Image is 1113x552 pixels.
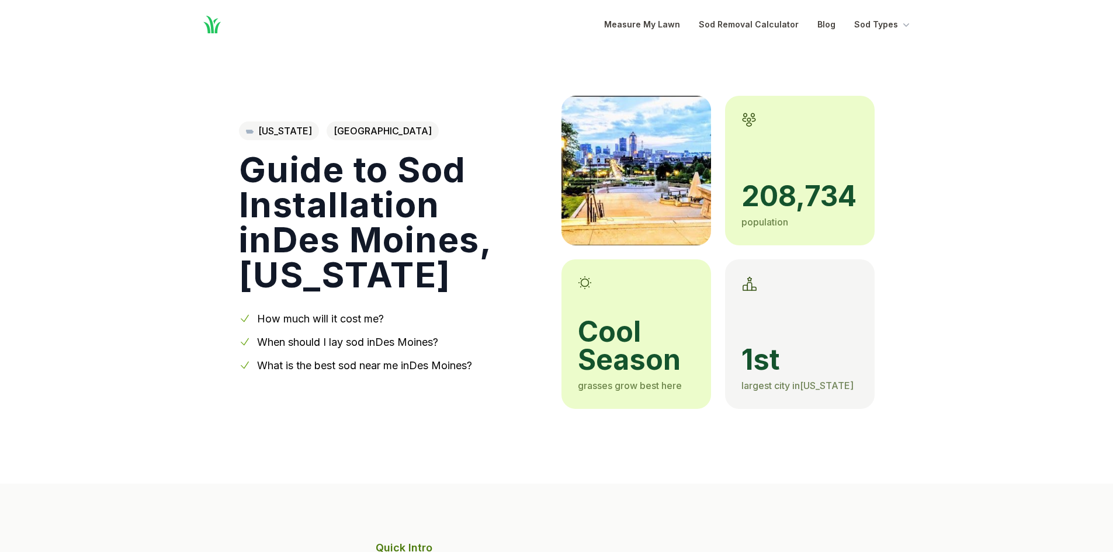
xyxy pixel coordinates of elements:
[246,129,254,133] img: Iowa state outline
[817,18,835,32] a: Blog
[578,380,682,391] span: grasses grow best here
[561,96,711,245] img: A picture of Des Moines
[239,121,319,140] a: [US_STATE]
[741,216,788,228] span: population
[257,313,384,325] a: How much will it cost me?
[257,359,472,372] a: What is the best sod near me inDes Moines?
[741,182,858,210] span: 208,734
[699,18,799,32] a: Sod Removal Calculator
[327,121,439,140] span: [GEOGRAPHIC_DATA]
[578,318,695,374] span: cool season
[854,18,912,32] button: Sod Types
[239,152,543,292] h1: Guide to Sod Installation in Des Moines , [US_STATE]
[257,336,438,348] a: When should I lay sod inDes Moines?
[604,18,680,32] a: Measure My Lawn
[741,380,854,391] span: largest city in [US_STATE]
[741,346,858,374] span: 1st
